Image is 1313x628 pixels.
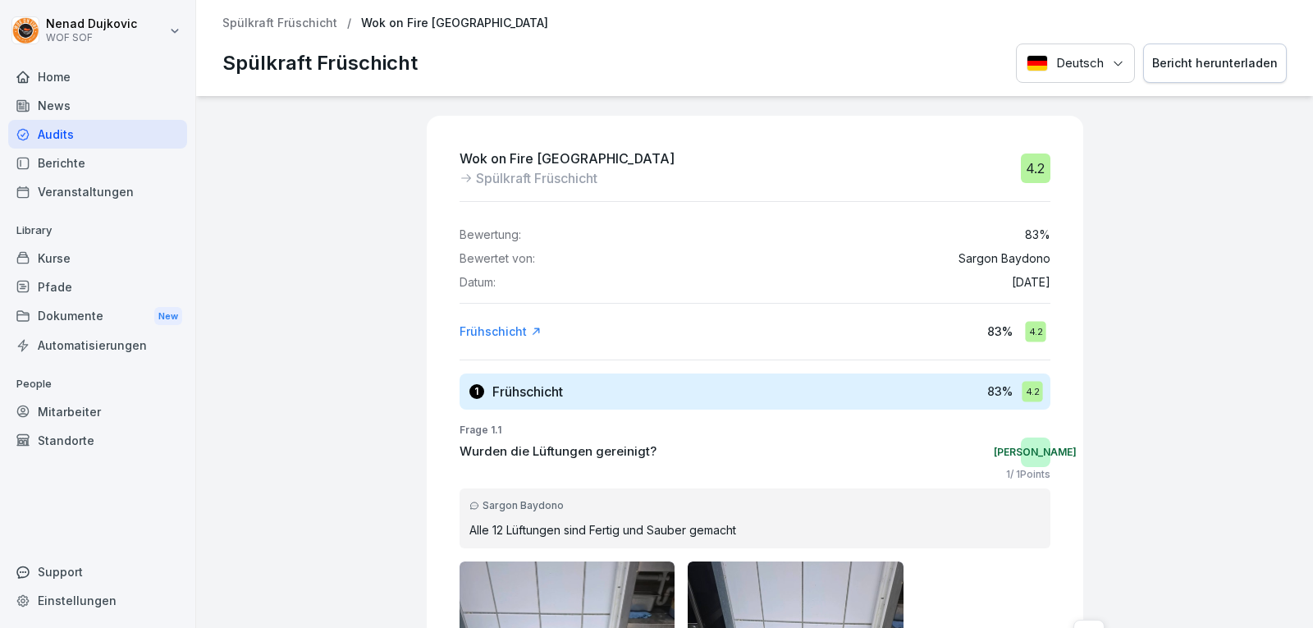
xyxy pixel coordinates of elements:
a: Audits [8,120,187,149]
p: Datum: [460,276,496,290]
p: Wok on Fire [GEOGRAPHIC_DATA] [460,149,675,168]
h3: Frühschicht [492,383,563,401]
div: 4.2 [1022,381,1042,401]
a: Einstellungen [8,586,187,615]
a: Automatisierungen [8,331,187,360]
p: 83 % [987,323,1013,340]
p: Deutsch [1056,54,1104,73]
p: WOF SOF [46,32,137,44]
p: 83 % [1025,228,1050,242]
p: Frage 1.1 [460,423,1050,438]
div: New [154,307,182,326]
div: Support [8,557,187,586]
img: Deutsch [1027,55,1048,71]
p: Wok on Fire [GEOGRAPHIC_DATA] [361,16,548,30]
p: [DATE] [1012,276,1050,290]
a: Standorte [8,426,187,455]
button: Language [1016,44,1135,84]
a: Kurse [8,244,187,273]
div: Bericht herunterladen [1152,54,1278,72]
a: Frühschicht [460,323,542,340]
a: News [8,91,187,120]
a: Spülkraft Früschicht [222,16,337,30]
p: Library [8,218,187,244]
p: Bewertung: [460,228,521,242]
a: Pfade [8,273,187,301]
div: 1 [469,384,484,399]
p: Alle 12 Lüftungen sind Fertig und Sauber gemacht [469,521,1041,539]
p: Bewertet von: [460,252,535,266]
button: Bericht herunterladen [1143,44,1287,84]
p: Spülkraft Früschicht [222,48,418,78]
p: Wurden die Lüftungen gereinigt? [460,442,656,461]
a: Mitarbeiter [8,397,187,426]
p: Sargon Baydono [958,252,1050,266]
div: Dokumente [8,301,187,332]
div: [PERSON_NAME] [1021,438,1050,467]
div: 4.2 [1021,154,1050,183]
p: Nenad Dujkovic [46,17,137,31]
div: Sargon Baydono [469,498,1041,513]
p: People [8,371,187,397]
div: 4.2 [1025,321,1045,342]
p: Spülkraft Früschicht [476,168,597,188]
p: 1 / 1 Points [1006,467,1050,482]
p: 83 % [987,383,1013,400]
a: Berichte [8,149,187,177]
a: Veranstaltungen [8,177,187,206]
a: DokumenteNew [8,301,187,332]
p: / [347,16,351,30]
a: Home [8,62,187,91]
